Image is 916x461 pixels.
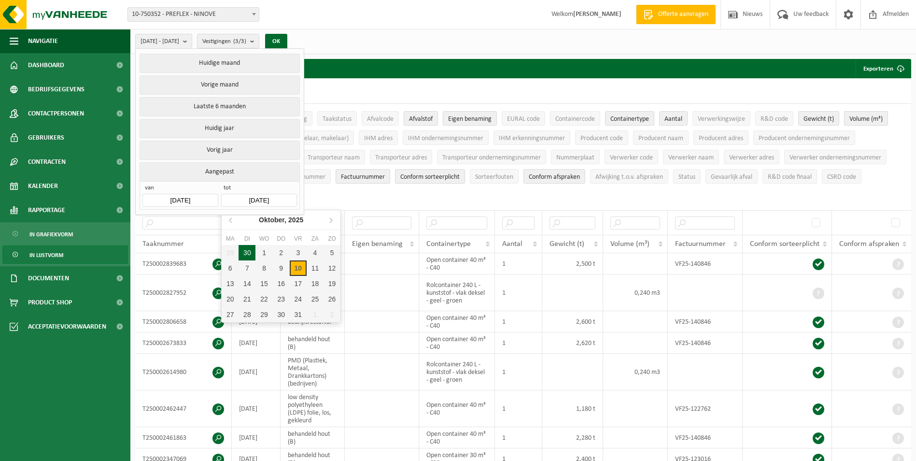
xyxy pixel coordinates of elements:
td: 1 [495,427,543,448]
button: Conform afspraken : Activate to sort [523,169,585,184]
div: 13 [222,276,239,291]
td: T250002673833 [135,332,232,354]
span: Verwerkingswijze [698,115,745,123]
button: IHM erkenningsnummerIHM erkenningsnummer: Activate to sort [493,130,570,145]
div: wo [255,234,272,244]
td: T250002839683 [135,253,232,274]
button: Producent adresProducent adres: Activate to sort [693,130,748,145]
span: Taakstatus [323,115,352,123]
span: Dashboard [28,53,64,77]
span: Conform afspraken [839,240,899,248]
td: Open container 40 m³ - C40 [419,311,494,332]
td: 1 [495,390,543,427]
div: vr [290,234,307,244]
div: 1 [307,307,324,322]
span: Gewicht (t) [803,115,834,123]
td: Rolcontainer 240 L - kunststof - vlak deksel - geel - groen [419,354,494,390]
div: 25 [307,291,324,307]
td: [DATE] [232,427,281,448]
td: T250002614980 [135,354,232,390]
td: Open container 40 m³ - C40 [419,253,494,274]
div: 30 [239,245,255,260]
span: Sorteerfouten [475,173,513,181]
button: FactuurnummerFactuurnummer: Activate to sort [336,169,390,184]
div: 2 [324,307,340,322]
div: 1 [255,245,272,260]
button: Vorig jaar [140,141,299,160]
span: Gebruikers [28,126,64,150]
span: Rapportage [28,198,65,222]
td: T250002461863 [135,427,232,448]
button: R&D codeR&amp;D code: Activate to sort [755,111,793,126]
button: Transporteur naamTransporteur naam: Activate to sort [302,150,365,164]
span: R&D code [761,115,788,123]
span: Navigatie [28,29,58,53]
div: 11 [307,260,324,276]
td: 1 [495,354,543,390]
div: 26 [324,291,340,307]
span: Eigen benaming [448,115,492,123]
td: PMD (Plastiek, Metaal, Drankkartons) (bedrijven) [281,354,345,390]
td: VF25-140846 [668,427,743,448]
button: ContainertypeContainertype: Activate to sort [605,111,654,126]
button: ContainercodeContainercode: Activate to sort [550,111,600,126]
button: Transporteur adresTransporteur adres: Activate to sort [370,150,432,164]
div: do [273,234,290,244]
button: IHM ondernemingsnummerIHM ondernemingsnummer: Activate to sort [403,130,489,145]
button: Conform sorteerplicht : Activate to sort [395,169,465,184]
div: 24 [290,291,307,307]
button: OK [265,34,287,49]
div: 7 [239,260,255,276]
span: Status [678,173,695,181]
span: Verwerker naam [668,154,714,161]
td: 2,280 t [542,427,603,448]
span: 10-750352 - PREFLEX - NINOVE [127,7,259,22]
span: [DATE] - [DATE] [141,34,179,49]
span: Afwijking t.o.v. afspraken [595,173,663,181]
td: T250002806658 [135,311,232,332]
span: Gevaarlijk afval [711,173,752,181]
td: 1,180 t [542,390,603,427]
span: Taaknummer [142,240,184,248]
div: 9 [273,260,290,276]
div: za [307,234,324,244]
button: [DATE] - [DATE] [135,34,192,48]
button: StatusStatus: Activate to sort [673,169,701,184]
span: EURAL code [507,115,540,123]
div: di [239,234,255,244]
span: Containercode [555,115,595,123]
a: In lijstvorm [2,245,128,264]
button: AfvalcodeAfvalcode: Activate to sort [362,111,399,126]
button: VerwerkingswijzeVerwerkingswijze: Activate to sort [692,111,750,126]
div: 10 [290,260,307,276]
span: 10-750352 - PREFLEX - NINOVE [128,8,259,21]
span: Acceptatievoorwaarden [28,315,106,339]
span: Afvalcode [367,115,394,123]
i: 2025 [288,216,303,223]
button: Verwerker ondernemingsnummerVerwerker ondernemingsnummer: Activate to sort [784,150,887,164]
td: VF25-140846 [668,311,743,332]
span: Product Shop [28,290,72,315]
span: Vestigingen [202,34,246,49]
div: 6 [222,260,239,276]
span: Factuurnummer [675,240,726,248]
span: Producent ondernemingsnummer [759,135,850,142]
div: 30 [273,307,290,322]
td: T250002462447 [135,390,232,427]
td: 2,620 t [542,332,603,354]
span: R&D code finaal [768,173,812,181]
span: Verwerker ondernemingsnummer [789,154,881,161]
span: Conform sorteerplicht [750,240,819,248]
td: VF25-122762 [668,390,743,427]
div: 14 [239,276,255,291]
button: Huidige maand [140,54,299,73]
div: 3 [290,245,307,260]
td: Rolcontainer 240 L - kunststof - vlak deksel - geel - groen [419,274,494,311]
button: Verwerker naamVerwerker naam: Activate to sort [663,150,719,164]
span: Containertype [610,115,649,123]
button: Gewicht (t)Gewicht (t): Activate to sort [798,111,839,126]
span: Documenten [28,266,69,290]
button: EURAL codeEURAL code: Activate to sort [502,111,545,126]
div: 16 [273,276,290,291]
td: 1 [495,274,543,311]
